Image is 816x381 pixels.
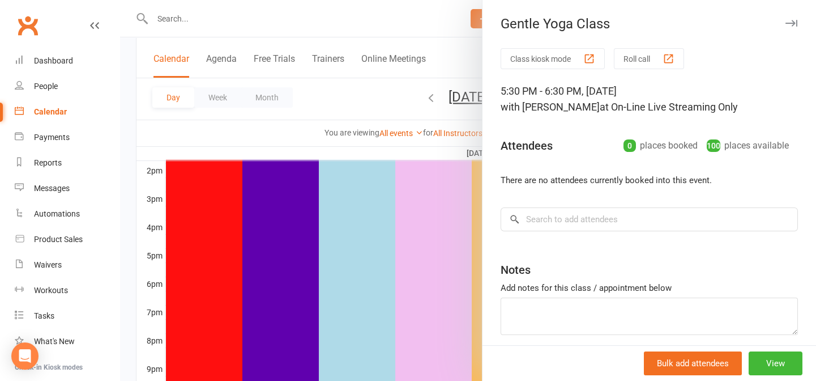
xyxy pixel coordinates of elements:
a: People [15,74,119,99]
span: at On-Line Live Streaming Only [600,101,738,113]
div: What's New [34,337,75,346]
li: There are no attendees currently booked into this event. [501,173,798,187]
div: Product Sales [34,235,83,244]
div: Workouts [34,286,68,295]
a: Calendar [15,99,119,125]
a: Product Sales [15,227,119,252]
div: People [34,82,58,91]
div: Waivers [34,260,62,269]
div: Automations [34,209,80,218]
div: Messages [34,184,70,193]
button: View [749,352,802,375]
input: Search to add attendees [501,208,798,231]
a: Payments [15,125,119,150]
div: 5:30 PM - 6:30 PM, [DATE] [501,83,798,115]
div: Add notes for this class / appointment below [501,281,798,295]
div: Notes [501,262,531,278]
button: Class kiosk mode [501,48,605,69]
div: Reports [34,158,62,167]
div: Attendees [501,138,553,154]
a: Messages [15,176,119,201]
a: Dashboard [15,48,119,74]
div: Gentle Yoga Class [482,16,816,32]
button: Bulk add attendees [644,352,742,375]
button: Roll call [614,48,684,69]
a: Automations [15,201,119,227]
div: places booked [623,138,698,154]
a: Tasks [15,303,119,329]
span: with [PERSON_NAME] [501,101,600,113]
div: Payments [34,133,70,142]
div: Open Intercom Messenger [11,342,39,370]
div: Tasks [34,311,54,320]
a: What's New [15,329,119,354]
div: places available [707,138,789,154]
div: Calendar [34,107,67,116]
div: 0 [623,139,636,152]
a: Waivers [15,252,119,278]
a: Workouts [15,278,119,303]
a: Reports [15,150,119,176]
div: Dashboard [34,56,73,65]
div: 100 [707,139,720,152]
a: Clubworx [14,11,42,40]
